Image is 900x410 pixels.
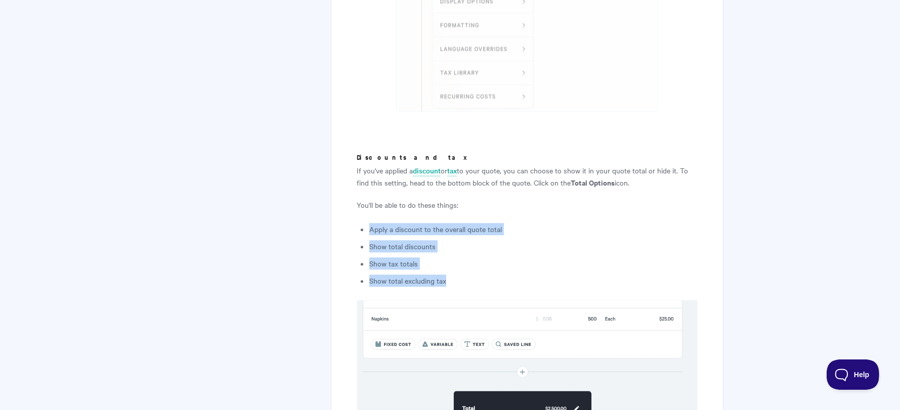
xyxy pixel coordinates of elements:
[357,199,697,211] p: You'll be able to do these things:
[447,165,457,176] a: tax
[413,165,441,176] a: discount
[369,223,697,235] li: Apply a discount to the overall quote total
[827,359,880,390] iframe: Toggle Customer Support
[357,152,471,162] strong: Discounts and tax
[369,257,697,269] li: Show tax totals
[571,177,615,188] strong: Total Options
[369,275,697,287] li: Show total excluding tax
[369,240,697,252] li: Show total discounts
[357,164,697,189] p: If you've applied a or to your quote, you can choose to show it in your quote total or hide it. T...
